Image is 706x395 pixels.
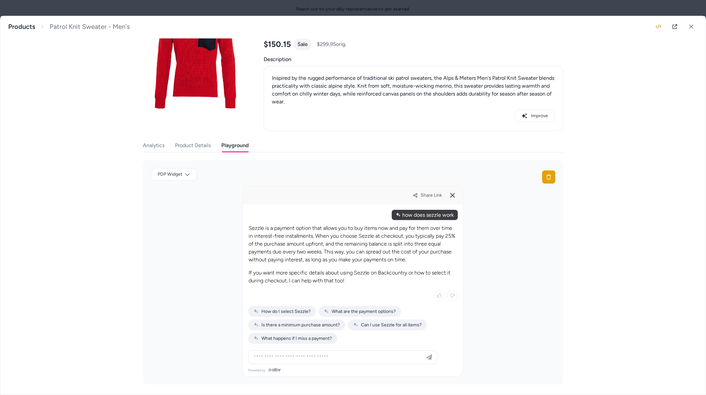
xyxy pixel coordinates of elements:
p: Inspired by the rugged performance of traditional ski patrol sweaters, the Alps & Meters Men's Pa... [272,74,555,106]
span: PDP Widget [158,171,182,178]
a: Products [8,23,35,31]
span: $150.15 [264,39,291,49]
button: Analytics [143,139,165,152]
img: RED.jpg [143,4,248,109]
button: Playground [221,139,249,152]
button: PDP Widget [151,168,197,181]
span: $299.95 orig. [317,40,346,48]
span: Description [264,55,563,63]
button: Product Details [175,139,211,152]
button: Improve [515,110,555,122]
div: Sale [294,38,312,50]
nav: breadcrumb [8,23,130,31]
span: Patrol Knit Sweater - Men's [50,23,130,31]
